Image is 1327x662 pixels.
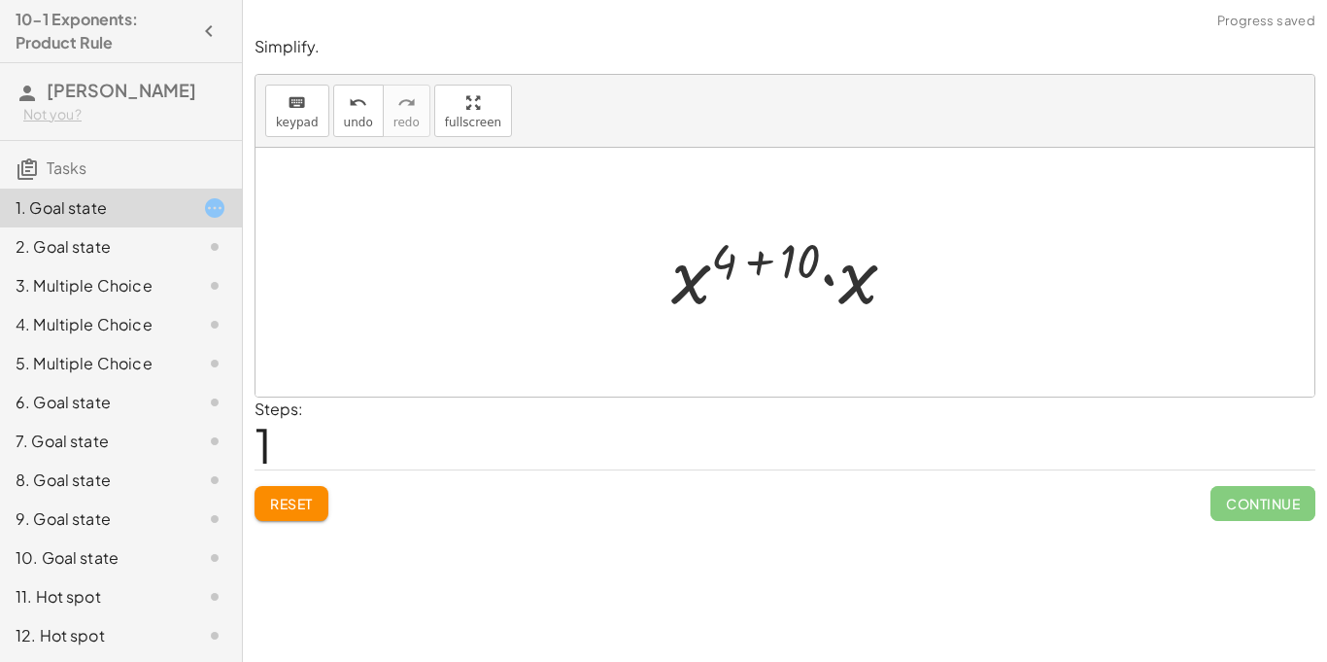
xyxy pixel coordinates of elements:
i: Task not started. [203,391,226,414]
span: 1 [255,415,272,474]
span: Reset [270,495,313,512]
i: Task not started. [203,585,226,609]
div: 12. Hot spot [16,624,172,647]
span: Tasks [47,157,86,178]
span: redo [393,116,420,129]
h4: 10-1 Exponents: Product Rule [16,8,191,54]
i: Task started. [203,196,226,220]
div: 10. Goal state [16,546,172,570]
span: [PERSON_NAME] [47,79,196,101]
div: 3. Multiple Choice [16,274,172,297]
button: undoundo [333,85,384,137]
div: 8. Goal state [16,469,172,492]
button: keyboardkeypad [265,85,329,137]
button: fullscreen [434,85,512,137]
i: Task not started. [203,507,226,531]
div: Not you? [23,105,226,124]
div: 4. Multiple Choice [16,313,172,336]
i: keyboard [288,91,306,115]
i: Task not started. [203,235,226,259]
label: Steps: [255,399,303,419]
span: Progress saved [1217,12,1315,31]
i: Task not started. [203,352,226,375]
button: Reset [255,486,328,521]
button: redoredo [383,85,430,137]
div: 2. Goal state [16,235,172,259]
div: 1. Goal state [16,196,172,220]
i: Task not started. [203,274,226,297]
span: fullscreen [445,116,501,129]
span: keypad [276,116,319,129]
i: redo [397,91,416,115]
i: Task not started. [203,313,226,336]
span: undo [344,116,373,129]
div: 9. Goal state [16,507,172,531]
div: 6. Goal state [16,391,172,414]
i: Task not started. [203,430,226,453]
i: Task not started. [203,546,226,570]
div: 11. Hot spot [16,585,172,609]
i: Task not started. [203,469,226,492]
i: undo [349,91,367,115]
div: 7. Goal state [16,430,172,453]
i: Task not started. [203,624,226,647]
div: 5. Multiple Choice [16,352,172,375]
p: Simplify. [255,36,1315,58]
